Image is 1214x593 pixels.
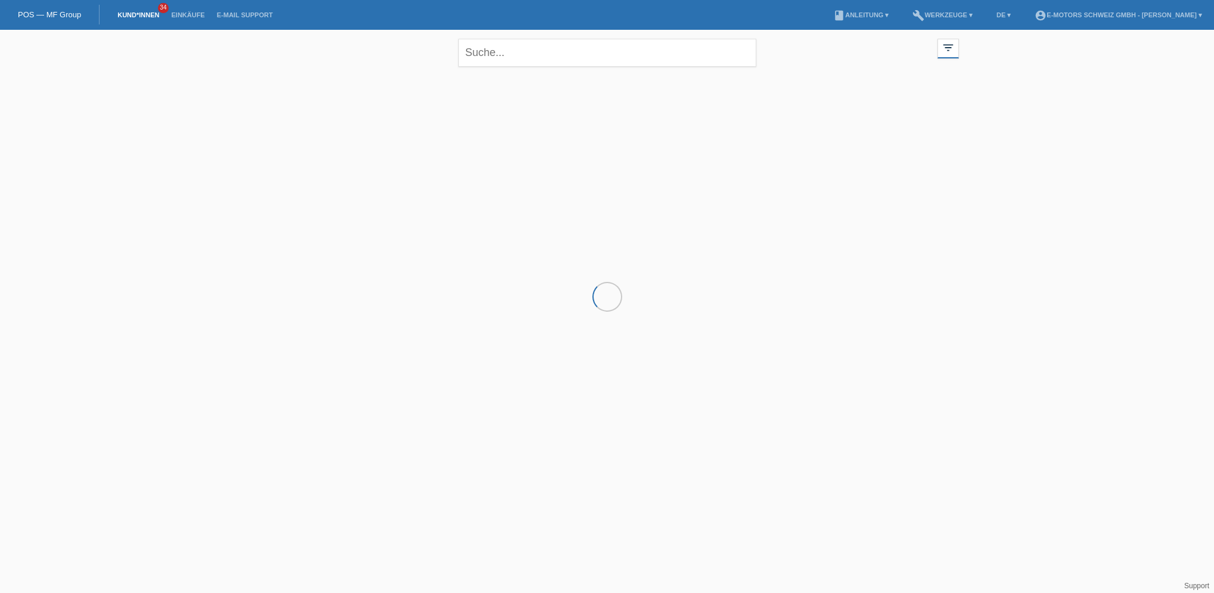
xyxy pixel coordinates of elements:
[158,3,169,13] span: 34
[165,11,210,18] a: Einkäufe
[1184,582,1209,590] a: Support
[827,11,895,18] a: bookAnleitung ▾
[1035,10,1047,21] i: account_circle
[211,11,279,18] a: E-Mail Support
[111,11,165,18] a: Kund*innen
[912,10,924,21] i: build
[18,10,81,19] a: POS — MF Group
[906,11,979,18] a: buildWerkzeuge ▾
[833,10,845,21] i: book
[458,39,756,67] input: Suche...
[942,41,955,54] i: filter_list
[1029,11,1208,18] a: account_circleE-Motors Schweiz GmbH - [PERSON_NAME] ▾
[991,11,1017,18] a: DE ▾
